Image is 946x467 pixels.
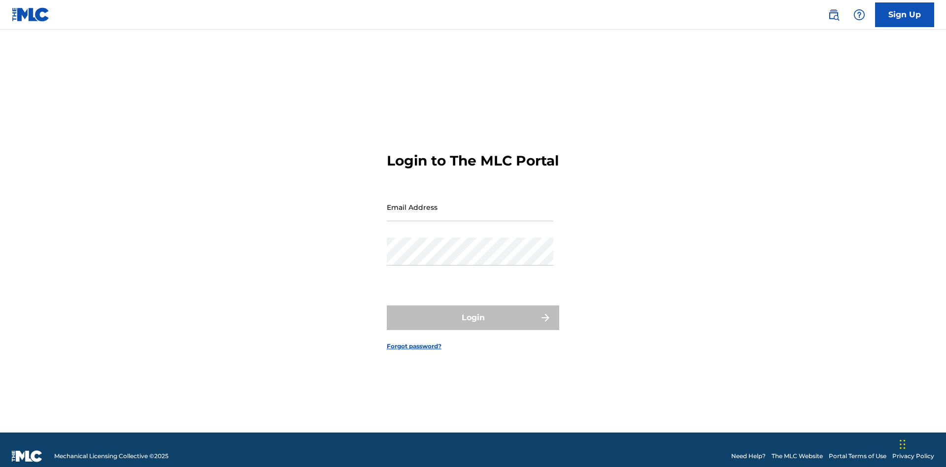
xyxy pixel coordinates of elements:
a: Sign Up [875,2,934,27]
span: Mechanical Licensing Collective © 2025 [54,452,169,461]
a: Public Search [824,5,844,25]
img: search [828,9,840,21]
a: The MLC Website [772,452,823,461]
a: Forgot password? [387,342,441,351]
img: logo [12,450,42,462]
div: Drag [900,430,906,459]
a: Need Help? [731,452,766,461]
h3: Login to The MLC Portal [387,152,559,169]
img: MLC Logo [12,7,50,22]
iframe: Chat Widget [897,420,946,467]
div: Help [849,5,869,25]
a: Privacy Policy [892,452,934,461]
a: Portal Terms of Use [829,452,886,461]
img: help [853,9,865,21]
